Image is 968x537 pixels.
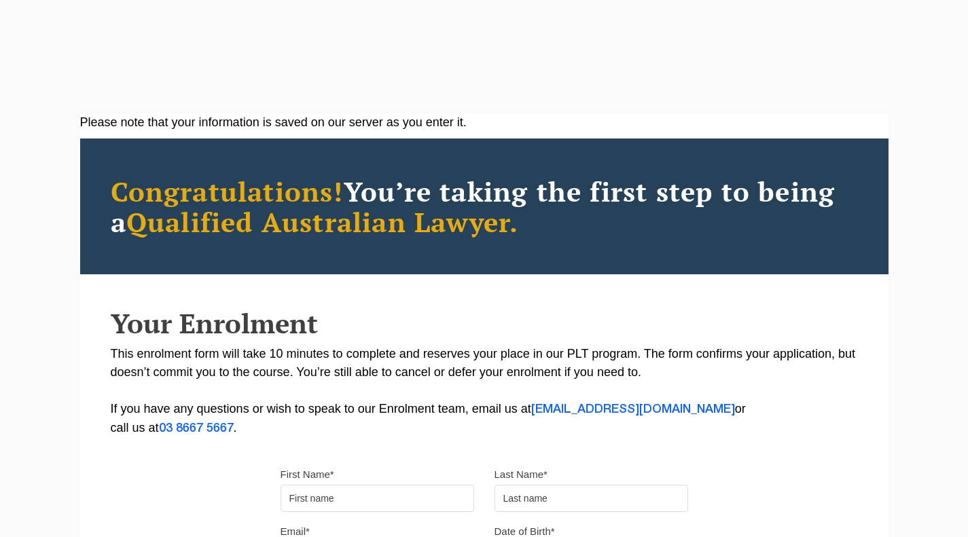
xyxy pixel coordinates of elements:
[281,468,334,481] label: First Name*
[111,308,858,338] h2: Your Enrolment
[80,113,889,132] div: Please note that your information is saved on our server as you enter it.
[281,485,474,512] input: First name
[111,345,858,438] p: This enrolment form will take 10 minutes to complete and reserves your place in our PLT program. ...
[531,404,735,415] a: [EMAIL_ADDRESS][DOMAIN_NAME]
[495,485,688,512] input: Last name
[159,423,234,434] a: 03 8667 5667
[111,173,344,209] span: Congratulations!
[111,176,858,237] h2: You’re taking the first step to being a
[495,468,548,481] label: Last Name*
[126,204,519,240] span: Qualified Australian Lawyer.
